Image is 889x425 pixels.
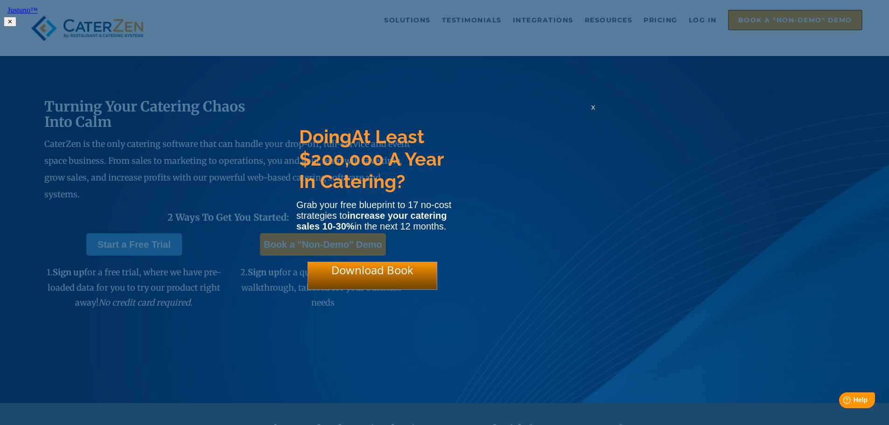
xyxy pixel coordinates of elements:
[591,103,595,111] span: x
[806,389,879,415] iframe: Help widget launcher
[331,262,413,278] span: Download Book
[296,210,447,231] strong: increase your catering sales 10-30%
[308,262,437,290] div: Download Book
[299,125,443,192] span: At Least $200,000 A Year In Catering?
[296,200,451,231] span: Grab your free blueprint to 17 no-cost strategies to in the next 12 months.
[299,125,351,147] span: Doing
[586,103,601,121] div: x
[4,17,16,27] button: ✕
